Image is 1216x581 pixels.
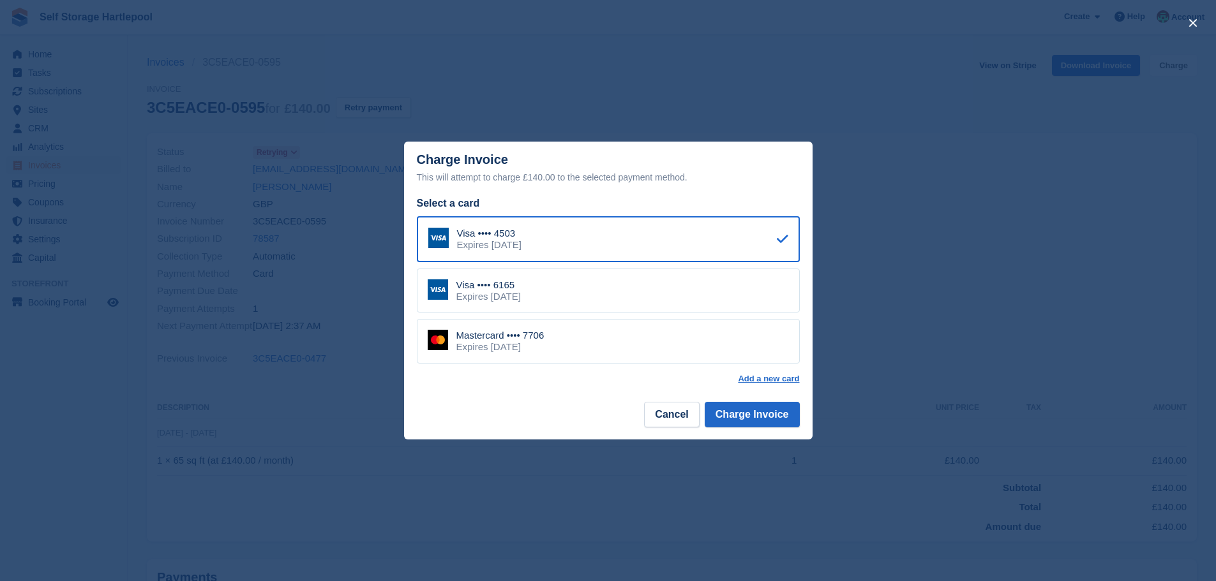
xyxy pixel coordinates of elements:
[428,330,448,350] img: Mastercard Logo
[417,196,800,211] div: Select a card
[705,402,800,427] button: Charge Invoice
[417,152,800,185] div: Charge Invoice
[457,228,522,239] div: Visa •••• 4503
[644,402,699,427] button: Cancel
[456,341,544,353] div: Expires [DATE]
[417,170,800,185] div: This will attempt to charge £140.00 to the selected payment method.
[456,291,521,302] div: Expires [DATE]
[457,239,522,251] div: Expires [DATE]
[456,279,521,291] div: Visa •••• 6165
[738,374,799,384] a: Add a new card
[428,279,448,300] img: Visa Logo
[428,228,449,248] img: Visa Logo
[456,330,544,341] div: Mastercard •••• 7706
[1183,13,1203,33] button: close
